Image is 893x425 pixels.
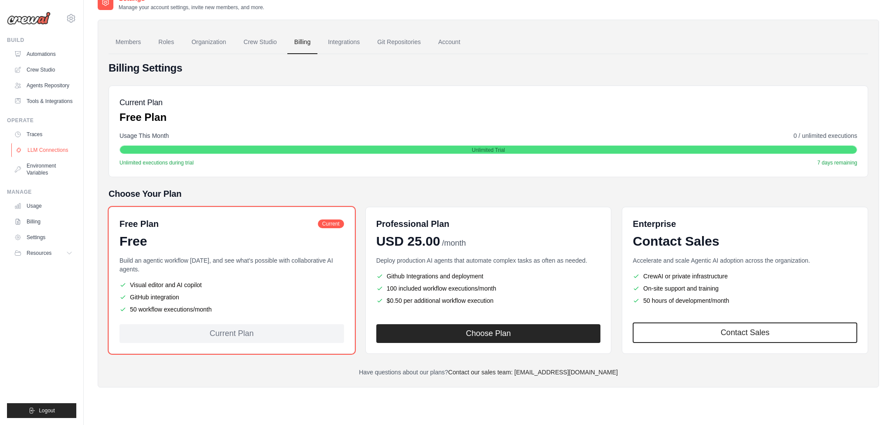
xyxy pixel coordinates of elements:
[7,189,76,195] div: Manage
[10,215,76,229] a: Billing
[633,284,857,293] li: On-site support and training
[119,256,344,274] p: Build an agentic workflow [DATE], and see what's possible with collaborative AI agents.
[321,31,367,54] a: Integrations
[119,281,344,289] li: Visual editor and AI copilot
[370,31,428,54] a: Git Repositories
[119,159,194,166] span: Unlimited executions during trial
[472,147,505,154] span: Unlimited Trial
[633,322,857,343] a: Contact Sales
[431,31,467,54] a: Account
[119,110,167,124] p: Free Plan
[376,284,601,293] li: 100 included workflow executions/month
[448,369,618,376] a: Contact our sales team: [EMAIL_ADDRESS][DOMAIN_NAME]
[10,159,76,180] a: Environment Variables
[119,233,344,249] div: Free
[39,407,55,414] span: Logout
[11,143,77,157] a: LLM Connections
[7,403,76,418] button: Logout
[119,305,344,314] li: 50 workflow executions/month
[794,131,857,140] span: 0 / unlimited executions
[376,272,601,281] li: Github Integrations and deployment
[119,324,344,343] div: Current Plan
[10,230,76,244] a: Settings
[633,256,857,265] p: Accelerate and scale Agentic AI adoption across the organization.
[376,218,450,230] h6: Professional Plan
[376,256,601,265] p: Deploy production AI agents that automate complex tasks as often as needed.
[10,79,76,93] a: Agents Repository
[119,293,344,302] li: GitHub integration
[633,296,857,305] li: 50 hours of development/month
[10,246,76,260] button: Resources
[376,296,601,305] li: $0.50 per additional workflow execution
[818,159,857,166] span: 7 days remaining
[151,31,181,54] a: Roles
[109,368,868,377] p: Have questions about our plans?
[376,233,440,249] span: USD 25.00
[633,218,857,230] h6: Enterprise
[119,96,167,109] h5: Current Plan
[318,219,344,228] span: Current
[237,31,284,54] a: Crew Studio
[119,218,159,230] h6: Free Plan
[7,12,51,25] img: Logo
[119,4,264,11] p: Manage your account settings, invite new members, and more.
[10,63,76,77] a: Crew Studio
[109,61,868,75] h4: Billing Settings
[109,31,148,54] a: Members
[10,94,76,108] a: Tools & Integrations
[10,127,76,141] a: Traces
[109,188,868,200] h5: Choose Your Plan
[376,324,601,343] button: Choose Plan
[10,199,76,213] a: Usage
[633,233,857,249] div: Contact Sales
[287,31,317,54] a: Billing
[184,31,233,54] a: Organization
[10,47,76,61] a: Automations
[119,131,169,140] span: Usage This Month
[27,250,51,257] span: Resources
[633,272,857,281] li: CrewAI or private infrastructure
[442,237,466,249] span: /month
[7,37,76,44] div: Build
[7,117,76,124] div: Operate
